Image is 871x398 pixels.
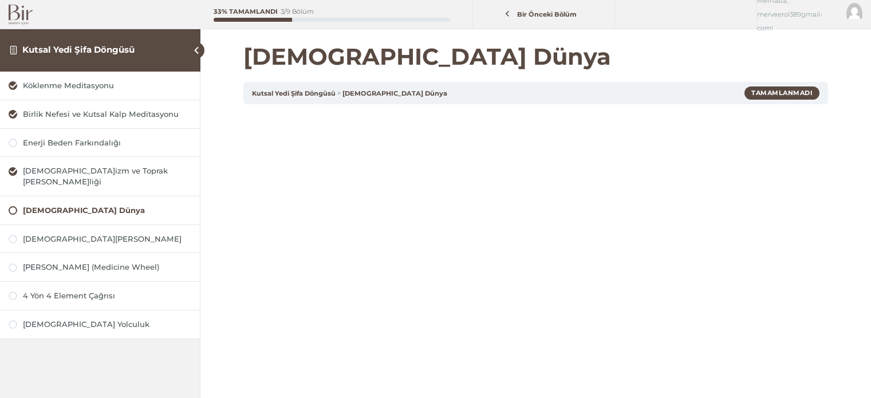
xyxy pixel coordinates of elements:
div: [DEMOGRAPHIC_DATA][PERSON_NAME] [23,234,191,245]
div: 3/9 Bölüm [281,9,314,15]
div: Enerji Beden Farkındalığı [23,137,191,148]
h1: [DEMOGRAPHIC_DATA] Dünya [243,43,828,70]
a: [DEMOGRAPHIC_DATA] Dünya [9,205,191,216]
a: 4 Yön 4 Element Çağrısı [9,290,191,301]
a: [PERSON_NAME] (Medicine Wheel) [9,262,191,273]
a: Köklenme Meditasyonu [9,80,191,91]
div: Köklenme Meditasyonu [23,80,191,91]
img: Bir Logo [9,5,33,25]
div: [PERSON_NAME] (Medicine Wheel) [23,262,191,273]
a: [DEMOGRAPHIC_DATA] Yolculuk [9,319,191,330]
a: [DEMOGRAPHIC_DATA][PERSON_NAME] [9,234,191,245]
a: Enerji Beden Farkındalığı [9,137,191,148]
a: Kutsal Yedi Şifa Döngüsü [22,44,135,55]
div: [DEMOGRAPHIC_DATA] Dünya [23,205,191,216]
a: [DEMOGRAPHIC_DATA]izm ve Toprak [PERSON_NAME]liği [9,165,191,187]
div: 4 Yön 4 Element Çağrısı [23,290,191,301]
div: [DEMOGRAPHIC_DATA]izm ve Toprak [PERSON_NAME]liği [23,165,191,187]
a: Kutsal Yedi Şifa Döngüsü [252,89,336,97]
div: Tamamlanmadı [744,86,819,99]
a: Birlik Nefesi ve Kutsal Kalp Meditasyonu [9,109,191,120]
div: [DEMOGRAPHIC_DATA] Yolculuk [23,319,191,330]
div: Birlik Nefesi ve Kutsal Kalp Meditasyonu [23,109,191,120]
a: [DEMOGRAPHIC_DATA] Dünya [342,89,447,97]
a: Bir Önceki Bölüm [476,4,612,25]
div: 33% Tamamlandı [214,9,278,15]
span: Bir Önceki Bölüm [510,10,583,18]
